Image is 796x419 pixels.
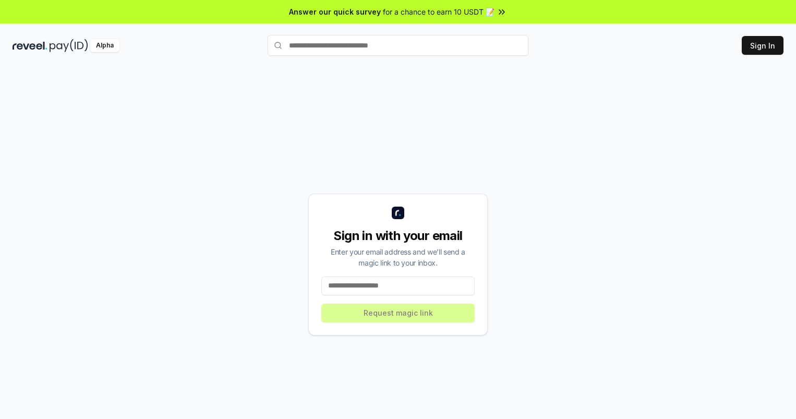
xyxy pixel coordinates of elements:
button: Sign In [742,36,783,55]
img: logo_small [392,207,404,219]
span: Answer our quick survey [289,6,381,17]
div: Sign in with your email [321,228,475,244]
img: pay_id [50,39,88,52]
div: Alpha [90,39,119,52]
img: reveel_dark [13,39,47,52]
div: Enter your email address and we’ll send a magic link to your inbox. [321,246,475,268]
span: for a chance to earn 10 USDT 📝 [383,6,495,17]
